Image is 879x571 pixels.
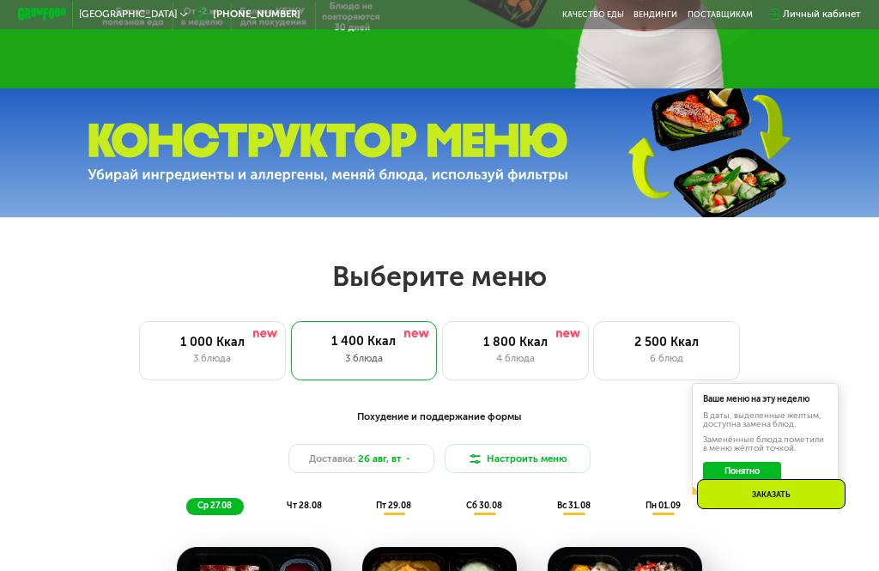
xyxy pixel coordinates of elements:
div: Заменённые блюда пометили в меню жёлтой точкой. [703,436,827,453]
span: сб 30.08 [466,501,502,511]
span: 26 авг, вт [358,452,402,466]
div: 4 блюда [455,351,575,366]
div: Заказать [697,479,846,509]
div: 1 400 Ккал [303,334,425,349]
div: 3 блюда [303,351,425,366]
a: [PHONE_NUMBER] [194,7,301,21]
a: Вендинги [633,9,677,19]
div: В даты, выделенные желтым, доступна замена блюд. [703,412,827,429]
a: Качество еды [562,9,624,19]
span: пн 01.09 [646,501,681,511]
div: 1 000 Ккал [152,335,272,349]
div: 1 800 Ккал [455,335,575,349]
div: 2 500 Ккал [606,335,726,349]
span: [GEOGRAPHIC_DATA] [79,9,177,19]
span: пт 29.08 [376,501,411,511]
div: 3 блюда [152,351,272,366]
span: вс 31.08 [557,501,591,511]
div: Ваше меню на эту неделю [703,396,827,404]
h2: Выберите меню [39,259,840,294]
div: 6 блюд [606,351,726,366]
span: чт 28.08 [287,501,322,511]
button: Настроить меню [445,444,591,473]
div: поставщикам [688,9,753,19]
div: Личный кабинет [783,7,861,21]
div: Похудение и поддержание формы [78,410,801,425]
span: Доставка: [309,452,355,466]
span: ср 27.08 [197,501,232,511]
button: Понятно [703,462,781,482]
